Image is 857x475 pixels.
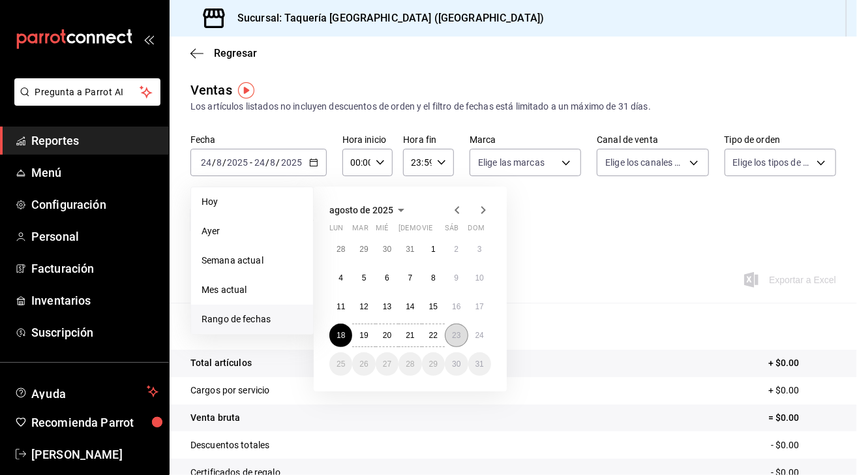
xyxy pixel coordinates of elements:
[202,283,303,297] span: Mes actual
[422,352,445,376] button: 29 de agosto de 2025
[31,292,158,309] span: Inventarios
[222,157,226,168] span: /
[359,302,368,311] abbr: 12 de agosto de 2025
[376,352,398,376] button: 27 de agosto de 2025
[31,260,158,277] span: Facturación
[398,324,421,347] button: 21 de agosto de 2025
[329,202,409,218] button: agosto de 2025
[14,78,160,106] button: Pregunta a Parrot AI
[454,273,459,283] abbr: 9 de agosto de 2025
[398,224,475,237] abbr: jueves
[143,34,154,44] button: open_drawer_menu
[362,273,367,283] abbr: 5 de agosto de 2025
[429,331,438,340] abbr: 22 de agosto de 2025
[468,266,491,290] button: 10 de agosto de 2025
[376,266,398,290] button: 6 de agosto de 2025
[35,85,140,99] span: Pregunta a Parrot AI
[190,438,269,452] p: Descuentos totales
[202,195,303,209] span: Hoy
[422,224,432,237] abbr: viernes
[768,356,836,370] p: + $0.00
[280,157,303,168] input: ----
[31,132,158,149] span: Reportes
[470,136,581,145] label: Marca
[431,273,436,283] abbr: 8 de agosto de 2025
[329,295,352,318] button: 11 de agosto de 2025
[725,136,836,145] label: Tipo de orden
[359,360,368,369] abbr: 26 de agosto de 2025
[214,47,257,59] span: Regresar
[227,10,544,26] h3: Sucursal: Taquería [GEOGRAPHIC_DATA] ([GEOGRAPHIC_DATA])
[475,331,484,340] abbr: 24 de agosto de 2025
[265,157,269,168] span: /
[216,157,222,168] input: --
[768,411,836,425] p: = $0.00
[359,331,368,340] abbr: 19 de agosto de 2025
[190,356,252,370] p: Total artículos
[468,324,491,347] button: 24 de agosto de 2025
[398,237,421,261] button: 31 de julio de 2025
[597,136,708,145] label: Canal de venta
[429,302,438,311] abbr: 15 de agosto de 2025
[277,157,280,168] span: /
[352,352,375,376] button: 26 de agosto de 2025
[250,157,252,168] span: -
[270,157,277,168] input: --
[212,157,216,168] span: /
[329,224,343,237] abbr: lunes
[383,360,391,369] abbr: 27 de agosto de 2025
[445,237,468,261] button: 2 de agosto de 2025
[478,156,545,169] span: Elige las marcas
[352,324,375,347] button: 19 de agosto de 2025
[468,224,485,237] abbr: domingo
[329,352,352,376] button: 25 de agosto de 2025
[398,352,421,376] button: 28 de agosto de 2025
[376,324,398,347] button: 20 de agosto de 2025
[31,414,158,431] span: Recomienda Parrot
[452,360,460,369] abbr: 30 de agosto de 2025
[352,224,368,237] abbr: martes
[31,196,158,213] span: Configuración
[9,95,160,108] a: Pregunta a Parrot AI
[422,237,445,261] button: 1 de agosto de 2025
[190,384,270,397] p: Cargos por servicio
[445,324,468,347] button: 23 de agosto de 2025
[338,273,343,283] abbr: 4 de agosto de 2025
[376,295,398,318] button: 13 de agosto de 2025
[359,245,368,254] abbr: 29 de julio de 2025
[406,245,414,254] abbr: 31 de julio de 2025
[403,136,454,145] label: Hora fin
[422,266,445,290] button: 8 de agosto de 2025
[408,273,413,283] abbr: 7 de agosto de 2025
[329,205,393,215] span: agosto de 2025
[398,266,421,290] button: 7 de agosto de 2025
[329,237,352,261] button: 28 de julio de 2025
[238,82,254,99] img: Tooltip marker
[475,360,484,369] abbr: 31 de agosto de 2025
[454,245,459,254] abbr: 2 de agosto de 2025
[383,302,391,311] abbr: 13 de agosto de 2025
[422,295,445,318] button: 15 de agosto de 2025
[31,384,142,399] span: Ayuda
[406,331,414,340] abbr: 21 de agosto de 2025
[475,273,484,283] abbr: 10 de agosto de 2025
[445,224,459,237] abbr: sábado
[477,245,482,254] abbr: 3 de agosto de 2025
[383,245,391,254] abbr: 30 de julio de 2025
[452,331,460,340] abbr: 23 de agosto de 2025
[337,302,345,311] abbr: 11 de agosto de 2025
[445,352,468,376] button: 30 de agosto de 2025
[329,266,352,290] button: 4 de agosto de 2025
[406,360,414,369] abbr: 28 de agosto de 2025
[31,446,158,463] span: [PERSON_NAME]
[429,360,438,369] abbr: 29 de agosto de 2025
[771,438,836,452] p: - $0.00
[342,136,393,145] label: Hora inicio
[352,266,375,290] button: 5 de agosto de 2025
[468,295,491,318] button: 17 de agosto de 2025
[337,245,345,254] abbr: 28 de julio de 2025
[398,295,421,318] button: 14 de agosto de 2025
[431,245,436,254] abbr: 1 de agosto de 2025
[352,295,375,318] button: 12 de agosto de 2025
[200,157,212,168] input: --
